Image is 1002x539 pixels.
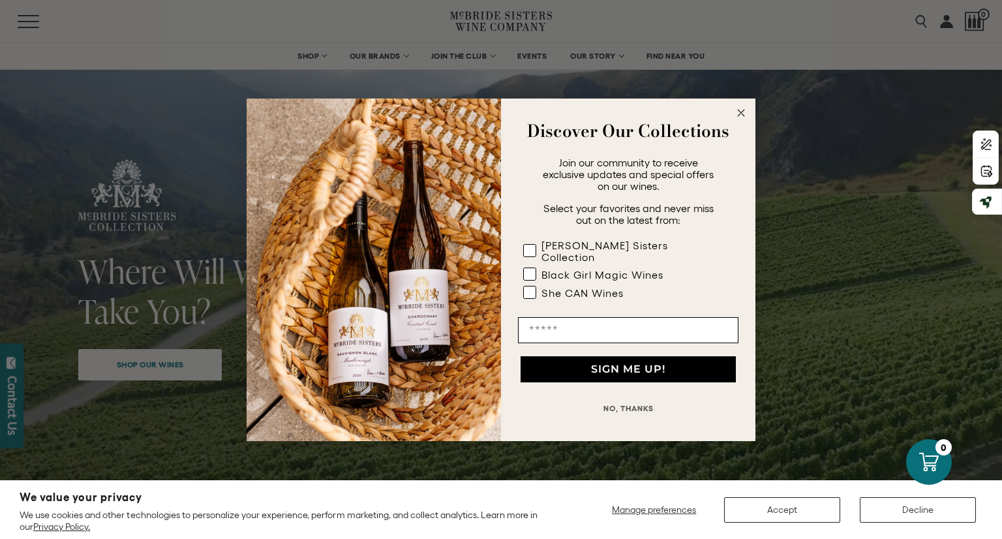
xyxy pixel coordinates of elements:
button: Decline [860,497,976,523]
p: We use cookies and other technologies to personalize your experience, perform marketing, and coll... [20,509,556,532]
button: Manage preferences [604,497,705,523]
button: SIGN ME UP! [521,356,736,382]
span: Manage preferences [612,504,696,515]
span: Select your favorites and never miss out on the latest from: [543,202,714,226]
div: [PERSON_NAME] Sisters Collection [541,239,712,263]
button: Close dialog [733,105,749,121]
strong: Discover Our Collections [527,118,729,144]
button: Accept [724,497,840,523]
button: NO, THANKS [518,395,738,422]
div: 0 [935,439,952,455]
a: Privacy Policy. [33,521,90,532]
h2: We value your privacy [20,492,556,503]
input: Email [518,317,738,343]
img: 42653730-7e35-4af7-a99d-12bf478283cf.jpeg [247,99,501,441]
span: Join our community to receive exclusive updates and special offers on our wines. [543,157,714,192]
div: She CAN Wines [541,287,624,299]
div: Black Girl Magic Wines [541,269,663,281]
